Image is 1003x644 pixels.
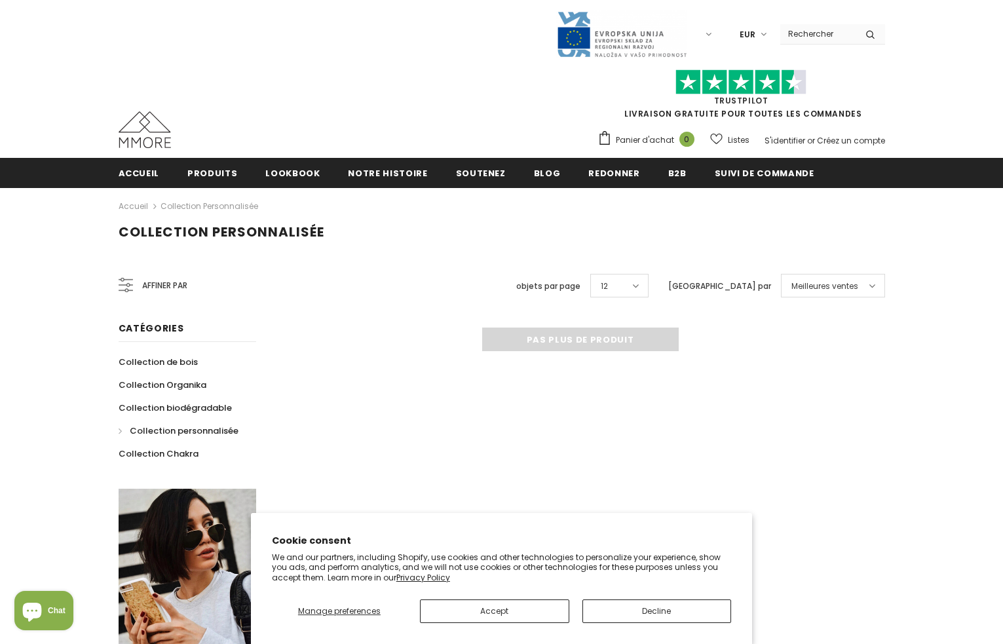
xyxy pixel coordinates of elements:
span: 0 [679,132,694,147]
img: Cas MMORE [119,111,171,148]
span: soutenez [456,167,506,180]
span: Accueil [119,167,160,180]
span: Collection Chakra [119,447,199,460]
a: Privacy Policy [396,572,450,583]
a: S'identifier [765,135,805,146]
span: Catégories [119,322,184,335]
span: Collection personnalisée [130,425,238,437]
span: Collection de bois [119,356,198,368]
a: Lookbook [265,158,320,187]
a: Collection Chakra [119,442,199,465]
span: Notre histoire [348,167,427,180]
a: Redonner [588,158,639,187]
span: B2B [668,167,687,180]
span: Listes [728,134,749,147]
span: Affiner par [142,278,187,293]
a: Collection personnalisée [161,200,258,212]
img: Faites confiance aux étoiles pilotes [675,69,806,95]
a: Suivi de commande [715,158,814,187]
inbox-online-store-chat: Shopify online store chat [10,591,77,634]
a: Collection de bois [119,350,198,373]
a: soutenez [456,158,506,187]
input: Search Site [780,24,856,43]
button: Decline [582,599,732,623]
button: Manage preferences [272,599,407,623]
button: Accept [420,599,569,623]
span: Lookbook [265,167,320,180]
label: objets par page [516,280,580,293]
h2: Cookie consent [272,534,732,548]
a: Notre histoire [348,158,427,187]
p: We and our partners, including Shopify, use cookies and other technologies to personalize your ex... [272,552,732,583]
span: 12 [601,280,608,293]
span: EUR [740,28,755,41]
span: Meilleures ventes [791,280,858,293]
a: Créez un compte [817,135,885,146]
a: Produits [187,158,237,187]
img: Javni Razpis [556,10,687,58]
span: Panier d'achat [616,134,674,147]
a: Collection biodégradable [119,396,232,419]
a: TrustPilot [714,95,768,106]
a: Panier d'achat 0 [597,130,701,150]
span: or [807,135,815,146]
span: Collection personnalisée [119,223,324,241]
label: [GEOGRAPHIC_DATA] par [668,280,771,293]
a: Collection Organika [119,373,206,396]
a: Javni Razpis [556,28,687,39]
span: Blog [534,167,561,180]
span: Manage preferences [298,605,381,616]
a: Blog [534,158,561,187]
a: Accueil [119,158,160,187]
span: Collection Organika [119,379,206,391]
a: Listes [710,128,749,151]
a: Collection personnalisée [119,419,238,442]
span: Collection biodégradable [119,402,232,414]
a: Accueil [119,199,148,214]
span: LIVRAISON GRATUITE POUR TOUTES LES COMMANDES [597,75,885,119]
span: Suivi de commande [715,167,814,180]
span: Produits [187,167,237,180]
a: B2B [668,158,687,187]
span: Redonner [588,167,639,180]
